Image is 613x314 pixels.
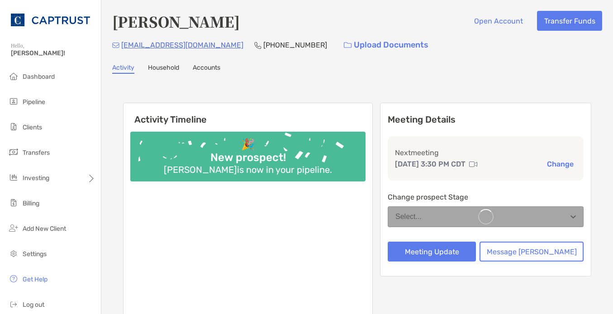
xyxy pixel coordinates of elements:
span: Log out [23,301,44,309]
p: [PHONE_NUMBER] [263,39,327,51]
span: Clients [23,124,42,131]
button: Meeting Update [388,242,476,262]
p: [DATE] 3:30 PM CDT [395,158,466,170]
p: Next meeting [395,147,576,158]
h4: [PERSON_NAME] [112,11,240,32]
img: Phone Icon [254,42,261,49]
span: Settings [23,250,47,258]
span: [PERSON_NAME]! [11,49,95,57]
span: Billing [23,200,39,207]
img: dashboard icon [8,71,19,81]
span: Pipeline [23,98,45,106]
div: 🎉 [238,138,258,151]
img: settings icon [8,248,19,259]
button: Transfer Funds [537,11,602,31]
span: Investing [23,174,49,182]
span: Transfers [23,149,50,157]
button: Message [PERSON_NAME] [480,242,584,262]
img: investing icon [8,172,19,183]
img: add_new_client icon [8,223,19,233]
img: clients icon [8,121,19,132]
img: pipeline icon [8,96,19,107]
div: New prospect! [207,151,290,164]
img: communication type [469,161,477,168]
a: Household [148,64,179,74]
a: Upload Documents [338,35,434,55]
h6: Activity Timeline [124,103,372,125]
p: Change prospect Stage [388,191,584,203]
img: button icon [344,42,352,48]
img: get-help icon [8,273,19,284]
img: logout icon [8,299,19,309]
img: transfers icon [8,147,19,157]
p: Meeting Details [388,114,584,125]
div: [PERSON_NAME] is now in your pipeline. [160,164,336,175]
span: Dashboard [23,73,55,81]
img: CAPTRUST Logo [11,4,90,36]
a: Activity [112,64,134,74]
span: Add New Client [23,225,66,233]
span: Get Help [23,276,48,283]
button: Change [544,159,576,169]
button: Open Account [467,11,530,31]
img: billing icon [8,197,19,208]
p: [EMAIL_ADDRESS][DOMAIN_NAME] [121,39,243,51]
img: Email Icon [112,43,119,48]
a: Accounts [193,64,220,74]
